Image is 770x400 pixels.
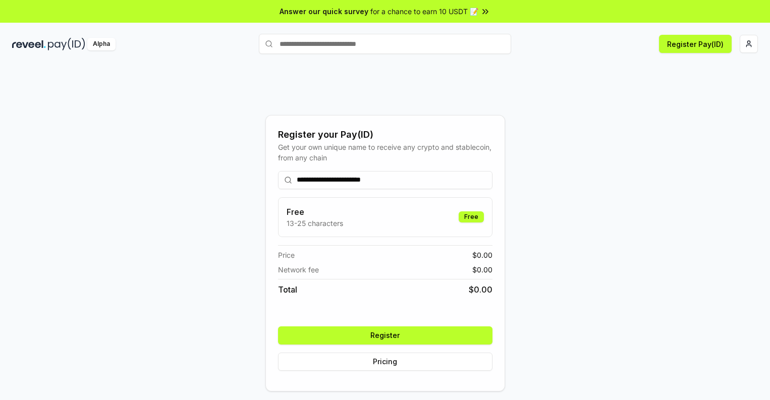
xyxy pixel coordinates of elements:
[459,211,484,222] div: Free
[370,6,478,17] span: for a chance to earn 10 USDT 📝
[278,250,295,260] span: Price
[48,38,85,50] img: pay_id
[278,283,297,296] span: Total
[278,142,492,163] div: Get your own unique name to receive any crypto and stablecoin, from any chain
[280,6,368,17] span: Answer our quick survey
[659,35,732,53] button: Register Pay(ID)
[12,38,46,50] img: reveel_dark
[278,128,492,142] div: Register your Pay(ID)
[287,206,343,218] h3: Free
[278,264,319,275] span: Network fee
[287,218,343,228] p: 13-25 characters
[472,250,492,260] span: $ 0.00
[87,38,116,50] div: Alpha
[278,353,492,371] button: Pricing
[469,283,492,296] span: $ 0.00
[278,326,492,345] button: Register
[472,264,492,275] span: $ 0.00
